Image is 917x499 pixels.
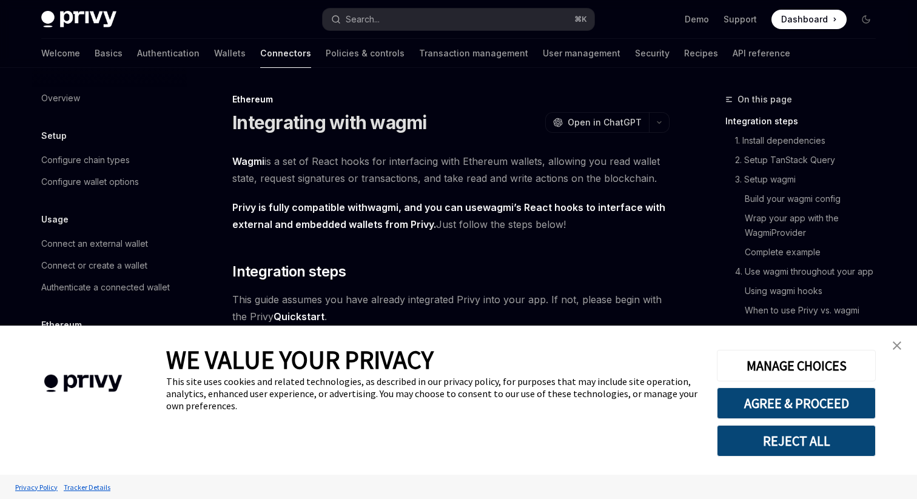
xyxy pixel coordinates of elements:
img: close banner [893,341,901,350]
div: Configure chain types [41,153,130,167]
span: Just follow the steps below! [232,199,670,233]
a: Tracker Details [61,477,113,498]
a: Build your wagmi config [725,189,885,209]
a: Wallets [214,39,246,68]
a: Connect an external wallet [32,233,187,255]
div: Ethereum [232,93,670,105]
a: Using wagmi hooks [725,281,885,301]
a: Support [724,13,757,25]
span: Open in ChatGPT [568,116,642,129]
a: Connect or create a wallet [32,255,187,276]
div: Authenticate a connected wallet [41,280,170,295]
a: Configure chain types [32,149,187,171]
button: AGREE & PROCEED [717,387,876,419]
button: Open search [323,8,594,30]
a: 1. Install dependencies [725,131,885,150]
a: Configure wallet options [32,171,187,193]
span: On this page [737,92,792,107]
a: Recipes [684,39,718,68]
img: dark logo [41,11,116,28]
div: This site uses cookies and related technologies, as described in our privacy policy, for purposes... [166,375,699,412]
span: Dashboard [781,13,828,25]
a: close banner [885,333,909,358]
a: Complete example [725,243,885,262]
h1: Integrating with wagmi [232,112,427,133]
h5: Usage [41,212,69,227]
a: Overview [32,87,187,109]
div: Connect or create a wallet [41,258,147,273]
a: wagmi [483,201,514,214]
a: 2. Setup TanStack Query [725,150,885,170]
a: wagmi [368,201,398,214]
a: User management [543,39,620,68]
a: Quickstart [274,310,324,323]
a: 4. Use wagmi throughout your app [725,262,885,281]
span: This guide assumes you have already integrated Privy into your app. If not, please begin with the... [232,291,670,325]
div: Configure wallet options [41,175,139,189]
a: Transaction management [419,39,528,68]
button: REJECT ALL [717,425,876,457]
a: Demo [685,13,709,25]
a: Basics [95,39,123,68]
span: WE VALUE YOUR PRIVACY [166,344,434,375]
a: API reference [733,39,790,68]
a: When to use Privy vs. wagmi [725,301,885,320]
a: Authentication [137,39,200,68]
span: ⌘ K [574,15,587,24]
div: Search... [346,12,380,27]
a: Security [635,39,670,68]
button: Open in ChatGPT [545,112,649,133]
span: Integration steps [232,262,346,281]
a: Dashboard [771,10,847,29]
div: Overview [41,91,80,105]
a: Welcome [41,39,80,68]
a: Policies & controls [326,39,405,68]
button: MANAGE CHOICES [717,350,876,381]
h5: Ethereum [41,318,82,332]
a: Integration steps [725,112,885,131]
h5: Setup [41,129,67,143]
img: company logo [18,357,148,410]
a: Wagmi [232,155,264,168]
a: Updating the active wallet [725,320,885,340]
strong: Privy is fully compatible with , and you can use ’s React hooks to interface with external and em... [232,201,665,230]
a: Authenticate a connected wallet [32,276,187,298]
a: Privacy Policy [12,477,61,498]
span: is a set of React hooks for interfacing with Ethereum wallets, allowing you read wallet state, re... [232,153,670,187]
a: Wrap your app with the WagmiProvider [725,209,885,243]
div: Connect an external wallet [41,236,148,251]
a: 3. Setup wagmi [725,170,885,189]
button: Toggle dark mode [856,10,876,29]
a: Connectors [260,39,311,68]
